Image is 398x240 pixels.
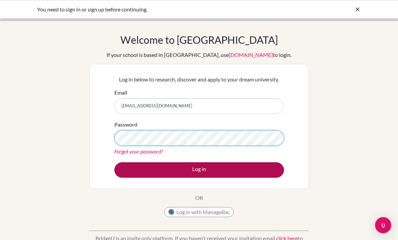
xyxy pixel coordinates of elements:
[120,34,278,46] h1: Welcome to [GEOGRAPHIC_DATA]
[114,162,284,178] button: Log in
[195,194,203,202] p: OR
[114,89,127,97] label: Email
[114,75,284,83] p: Log in below to research, discover and apply to your dream university.
[375,217,391,233] div: Open Intercom Messenger
[114,148,163,155] a: Forgot your password?
[37,5,260,13] div: You need to sign in or sign up before continuing.
[164,207,234,217] button: Log in with ManageBac
[107,51,291,59] div: If your school is based in [GEOGRAPHIC_DATA], use to login.
[229,52,273,58] a: [DOMAIN_NAME]
[114,121,137,129] label: Password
